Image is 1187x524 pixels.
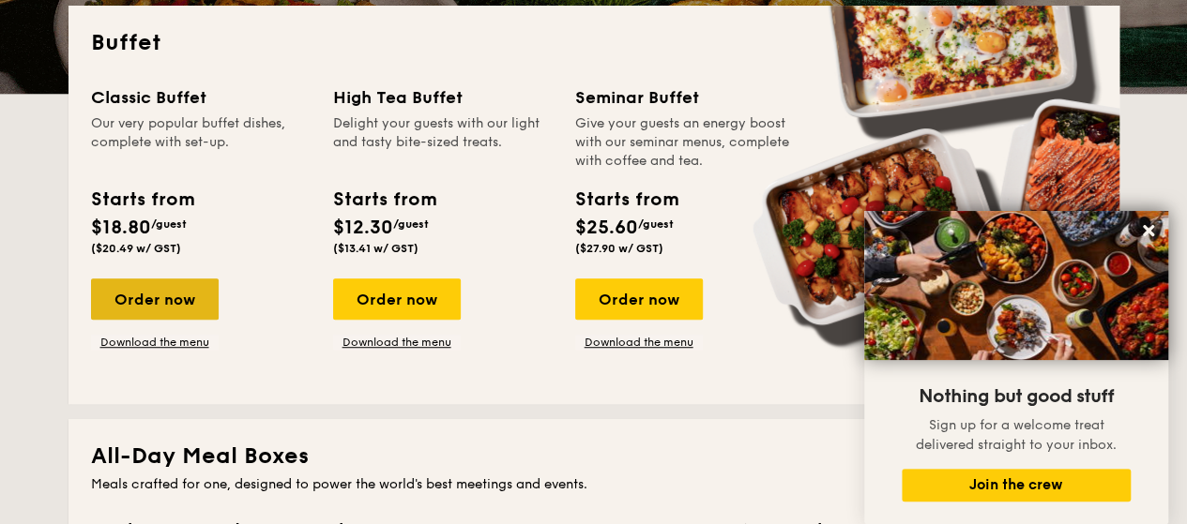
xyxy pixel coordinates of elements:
[91,84,311,111] div: Classic Buffet
[333,84,553,111] div: High Tea Buffet
[91,475,1097,494] div: Meals crafted for one, designed to power the world's best meetings and events.
[575,335,703,350] a: Download the menu
[919,385,1114,408] span: Nothing but good stuff
[333,278,461,320] div: Order now
[333,217,393,239] span: $12.30
[916,417,1117,453] span: Sign up for a welcome treat delivered straight to your inbox.
[333,242,418,255] span: ($13.41 w/ GST)
[575,278,703,320] div: Order now
[902,469,1131,502] button: Join the crew
[575,242,663,255] span: ($27.90 w/ GST)
[1134,216,1164,246] button: Close
[91,278,219,320] div: Order now
[575,186,677,214] div: Starts from
[393,217,429,231] span: /guest
[575,114,795,171] div: Give your guests an energy boost with our seminar menus, complete with coffee and tea.
[333,186,435,214] div: Starts from
[638,217,674,231] span: /guest
[91,217,151,239] span: $18.80
[91,28,1097,58] h2: Buffet
[91,442,1097,472] h2: All-Day Meal Boxes
[91,114,311,171] div: Our very popular buffet dishes, complete with set-up.
[91,186,193,214] div: Starts from
[575,217,638,239] span: $25.60
[333,335,461,350] a: Download the menu
[91,335,219,350] a: Download the menu
[864,211,1168,360] img: DSC07876-Edit02-Large.jpeg
[91,242,181,255] span: ($20.49 w/ GST)
[575,84,795,111] div: Seminar Buffet
[151,217,187,231] span: /guest
[333,114,553,171] div: Delight your guests with our light and tasty bite-sized treats.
